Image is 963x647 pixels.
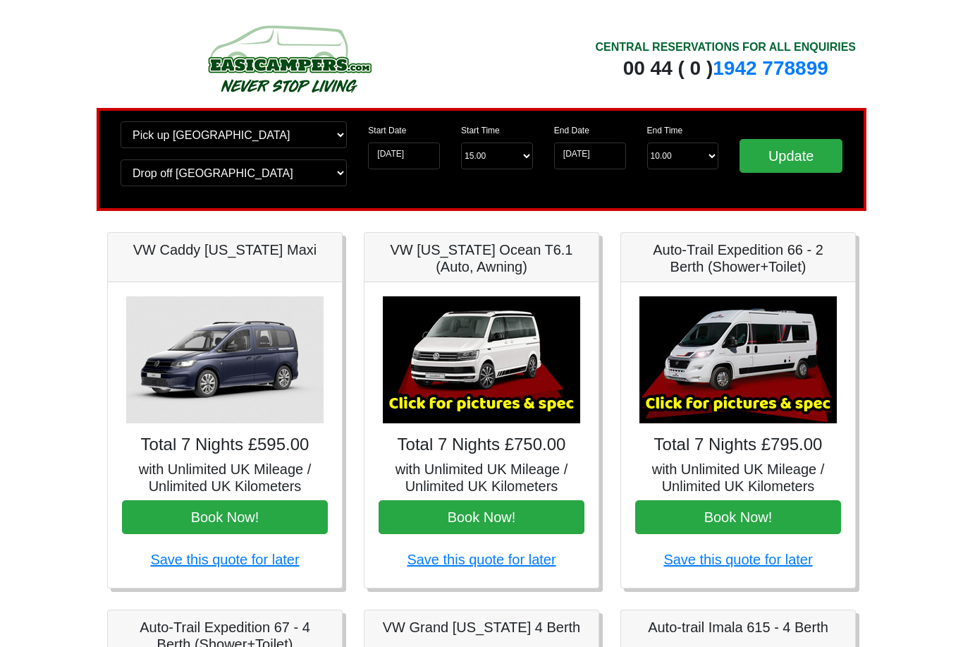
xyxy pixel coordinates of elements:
h5: with Unlimited UK Mileage / Unlimited UK Kilometers [122,461,328,495]
a: Save this quote for later [407,552,556,567]
input: Update [740,139,842,173]
div: 00 44 ( 0 ) [595,56,856,81]
h4: Total 7 Nights £795.00 [635,435,841,455]
div: CENTRAL RESERVATIONS FOR ALL ENQUIRIES [595,39,856,56]
input: Start Date [368,143,440,169]
h5: VW Caddy [US_STATE] Maxi [122,241,328,258]
a: Save this quote for later [150,552,299,567]
h5: Auto-trail Imala 615 - 4 Berth [635,619,841,636]
label: Start Time [461,124,500,137]
img: Auto-Trail Expedition 66 - 2 Berth (Shower+Toilet) [639,296,837,423]
label: End Date [554,124,589,137]
input: Return Date [554,143,626,169]
h5: with Unlimited UK Mileage / Unlimited UK Kilometers [635,461,841,495]
h5: VW [US_STATE] Ocean T6.1 (Auto, Awning) [379,241,584,275]
img: campers-checkout-logo.png [155,20,423,97]
h5: Auto-Trail Expedition 66 - 2 Berth (Shower+Toilet) [635,241,841,275]
h4: Total 7 Nights £595.00 [122,435,328,455]
a: Save this quote for later [663,552,812,567]
h4: Total 7 Nights £750.00 [379,435,584,455]
label: Start Date [368,124,406,137]
img: VW Caddy California Maxi [126,296,324,423]
img: VW California Ocean T6.1 (Auto, Awning) [383,296,580,423]
button: Book Now! [122,500,328,534]
h5: with Unlimited UK Mileage / Unlimited UK Kilometers [379,461,584,495]
label: End Time [647,124,683,137]
a: 1942 778899 [713,57,828,79]
h5: VW Grand [US_STATE] 4 Berth [379,619,584,636]
button: Book Now! [379,500,584,534]
button: Book Now! [635,500,841,534]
